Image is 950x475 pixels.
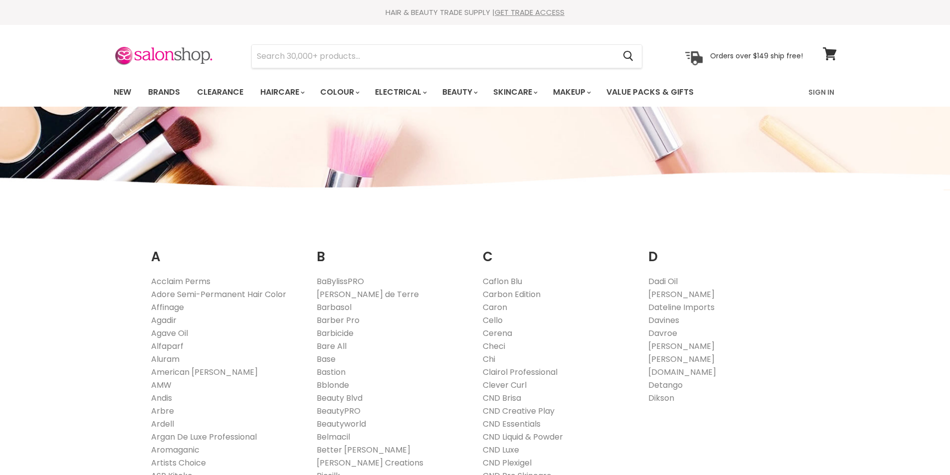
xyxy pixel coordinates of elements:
[495,7,565,17] a: GET TRADE ACCESS
[648,302,715,313] a: Dateline Imports
[151,366,258,378] a: American [PERSON_NAME]
[648,276,678,287] a: Dadi Oil
[483,431,563,443] a: CND Liquid & Powder
[317,457,423,469] a: [PERSON_NAME] Creations
[317,315,360,326] a: Barber Pro
[483,276,522,287] a: Caflon Blu
[317,340,347,352] a: Bare All
[483,418,541,430] a: CND Essentials
[368,82,433,103] a: Electrical
[317,353,336,365] a: Base
[599,82,701,103] a: Value Packs & Gifts
[151,431,257,443] a: Argan De Luxe Professional
[486,82,544,103] a: Skincare
[252,45,615,68] input: Search
[648,353,715,365] a: [PERSON_NAME]
[483,234,634,267] h2: C
[317,444,410,456] a: Better [PERSON_NAME]
[483,315,503,326] a: Cello
[151,444,199,456] a: Aromaganic
[151,405,174,417] a: Arbre
[253,82,311,103] a: Haircare
[151,392,172,404] a: Andis
[317,289,419,300] a: [PERSON_NAME] de Terre
[151,315,177,326] a: Agadir
[151,353,180,365] a: Aluram
[151,302,184,313] a: Affinage
[317,234,468,267] h2: B
[317,418,366,430] a: Beautyworld
[317,276,364,287] a: BaBylissPRO
[317,327,354,339] a: Barbicide
[151,289,286,300] a: Adore Semi-Permanent Hair Color
[317,366,346,378] a: Bastion
[483,379,527,391] a: Clever Curl
[483,405,555,417] a: CND Creative Play
[483,353,495,365] a: Chi
[483,289,541,300] a: Carbon Edition
[483,302,507,313] a: Caron
[317,302,352,313] a: Barbasol
[648,327,677,339] a: Davroe
[251,44,642,68] form: Product
[648,289,715,300] a: [PERSON_NAME]
[106,78,752,107] ul: Main menu
[648,234,799,267] h2: D
[615,45,642,68] button: Search
[483,366,558,378] a: Clairol Professional
[483,444,519,456] a: CND Luxe
[483,340,505,352] a: Checi
[151,276,210,287] a: Acclaim Perms
[151,340,184,352] a: Alfaparf
[648,315,679,326] a: Davines
[483,392,521,404] a: CND Brisa
[546,82,597,103] a: Makeup
[648,366,716,378] a: [DOMAIN_NAME]
[648,340,715,352] a: [PERSON_NAME]
[317,392,363,404] a: Beauty Blvd
[151,457,206,469] a: Artists Choice
[483,327,512,339] a: Cerena
[151,379,172,391] a: AMW
[435,82,484,103] a: Beauty
[106,82,139,103] a: New
[141,82,188,103] a: Brands
[151,418,174,430] a: Ardell
[317,405,361,417] a: BeautyPRO
[317,379,349,391] a: Bblonde
[802,82,840,103] a: Sign In
[483,457,532,469] a: CND Plexigel
[190,82,251,103] a: Clearance
[151,234,302,267] h2: A
[101,7,849,17] div: HAIR & BEAUTY TRADE SUPPLY |
[313,82,366,103] a: Colour
[101,78,849,107] nav: Main
[151,327,188,339] a: Agave Oil
[710,51,803,60] p: Orders over $149 ship free!
[648,379,683,391] a: Detango
[317,431,350,443] a: Belmacil
[648,392,674,404] a: Dikson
